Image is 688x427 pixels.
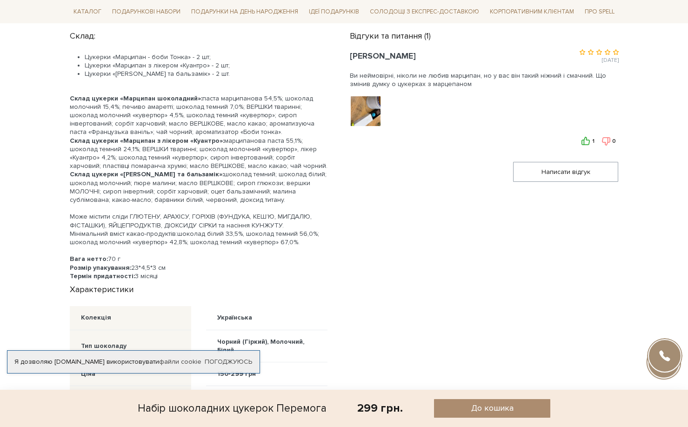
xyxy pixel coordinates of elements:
div: Тип шоколаду [81,342,127,350]
a: Солодощі з експрес-доставкою [366,4,483,20]
b: Термін придатності: [70,272,135,280]
span: Ідеї подарунків [305,5,363,19]
div: Ви неймовірні, ніколи не любив марципан, но у вас він такий ніжний і смачний. Що змінив думку о ц... [350,67,619,90]
button: 0 [599,137,619,146]
div: 299 грн. [357,401,403,415]
b: Склад цукерки «[PERSON_NAME] та бальзамік»: [70,170,224,178]
div: Набір шоколадних цукерок Перемога [138,399,327,418]
button: 1 [579,137,597,146]
span: 0 [612,138,616,144]
div: Характеристики [64,280,333,295]
div: 3 місяці [70,272,327,280]
span: Подарункові набори [108,5,184,19]
div: Колекція [81,314,111,322]
div: Відгуки та питання (1) [350,27,619,41]
img: Набір шоколадних цукерок Перемога [339,84,392,138]
b: Розмір упакування: [70,264,131,272]
li: Цукерки «Марципан з лікером «Куантро» - 2 шт; [85,61,327,70]
div: 150-299 грн [217,370,256,378]
button: До кошика [434,399,550,418]
a: файли cookie [159,358,201,366]
span: Про Spell [581,5,618,19]
a: Погоджуюсь [205,358,252,366]
div: Українська [217,314,252,322]
span: [PERSON_NAME] [350,51,416,61]
button: Написати відгук [513,162,619,182]
div: Склад: [70,27,327,41]
span: 1 [592,138,594,144]
li: Цукерки «Марципан - боби Тонка» - 2 шт; [85,53,327,61]
span: Написати відгук [519,162,613,181]
b: Вага нетто: [70,255,108,263]
b: Склад цукерки «Марципан з лікером «Куантро»: [70,137,224,145]
li: Цукерки «[PERSON_NAME] та бальзамік» - 2 шт. [85,70,327,78]
div: [DATE] [484,48,619,65]
b: Склад цукерки «Марципан шоколадний»: [70,94,202,102]
div: 70 г [70,247,327,263]
div: Ціна [81,370,95,378]
a: Корпоративним клієнтам [486,4,578,20]
span: Подарунки на День народження [187,5,302,19]
span: Каталог [70,5,105,19]
div: шоколад темний; шоколад білий; шоколад молочний; пюре малини; масло ВЕРШКОВЕ; сироп глюкози; верш... [70,170,327,204]
div: марципанова паста 55,1%; шоколад темний 24,1%; ВЕРШКИ тваринні; шоколад молочний «кувертюр», ліке... [70,137,327,171]
span: До кошика [471,403,514,414]
div: 23*4,5*3 см [70,264,327,272]
div: Чорний (Гіркий), Молочний, Білий [217,338,316,354]
div: Може містити сліди ГЛЮТЕНУ, АРАХІСУ, ГОРІХІВ (ФУНДУКА, КЕШ’Ю, МИГДАЛЮ, ФІСТАШКИ), ЯЙЦЕПРОДУКТІВ, ... [70,213,327,229]
div: паста марципанова 54,5%; шоколад молочний 15,4%; печиво амаретті; шоколад темний 7,0%; ВЕРШКИ тва... [70,94,327,137]
div: Я дозволяю [DOMAIN_NAME] використовувати [7,358,260,366]
div: Мінімальний вміст какао-продуктів:шоколад білий 33,5%, шоколад темний 56,0%; шоколад молочний «ку... [70,230,327,247]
